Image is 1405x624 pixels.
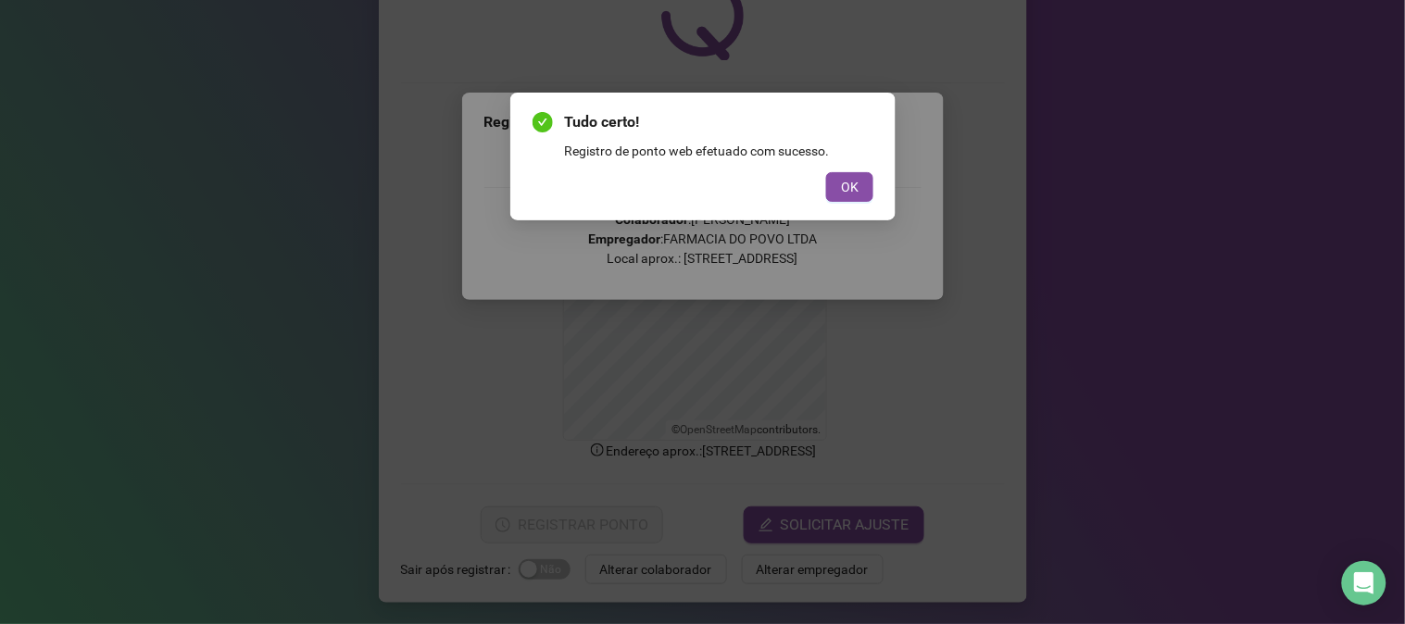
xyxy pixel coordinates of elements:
button: OK [826,172,873,202]
div: Open Intercom Messenger [1342,561,1386,605]
span: check-circle [533,112,553,132]
span: Tudo certo! [564,111,873,133]
span: OK [841,177,859,197]
div: Registro de ponto web efetuado com sucesso. [564,141,873,161]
